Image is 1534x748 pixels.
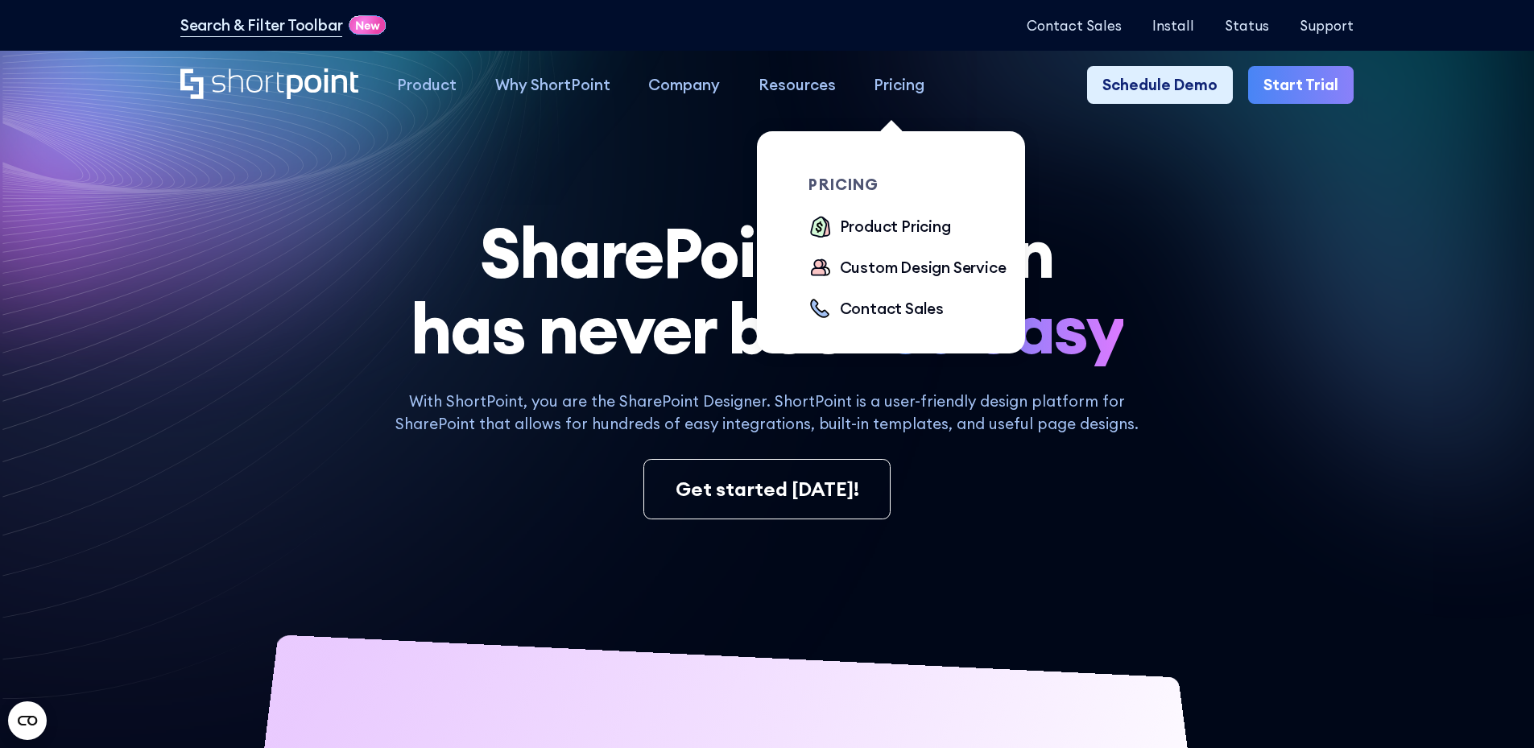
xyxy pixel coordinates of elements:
div: Product [397,73,457,97]
a: Start Trial [1248,66,1354,105]
h1: SharePoint Design has never been [180,215,1354,367]
iframe: Chat Widget [1453,671,1534,748]
div: Contact Sales [840,297,945,320]
a: Why ShortPoint [476,66,630,105]
a: Search & Filter Toolbar [180,14,343,37]
a: Product [378,66,476,105]
div: Pricing [874,73,924,97]
a: Contact Sales [808,297,944,323]
div: Why ShortPoint [495,73,610,97]
a: Product Pricing [808,215,950,241]
a: Status [1225,18,1269,33]
div: Product Pricing [840,215,951,238]
div: Company [648,73,720,97]
div: Get started [DATE]! [676,475,859,504]
button: Open CMP widget [8,701,47,740]
div: pricing [808,177,1023,192]
a: Custom Design Service [808,256,1006,282]
a: Support [1300,18,1354,33]
a: Install [1152,18,1194,33]
a: Pricing [855,66,945,105]
div: Custom Design Service [840,256,1007,279]
a: Schedule Demo [1087,66,1233,105]
a: Resources [739,66,855,105]
a: Get started [DATE]! [643,459,890,520]
a: Home [180,68,358,101]
a: Company [629,66,739,105]
p: With ShortPoint, you are the SharePoint Designer. ShortPoint is a user-friendly design platform f... [378,390,1155,436]
a: Contact Sales [1027,18,1122,33]
div: Resources [759,73,836,97]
